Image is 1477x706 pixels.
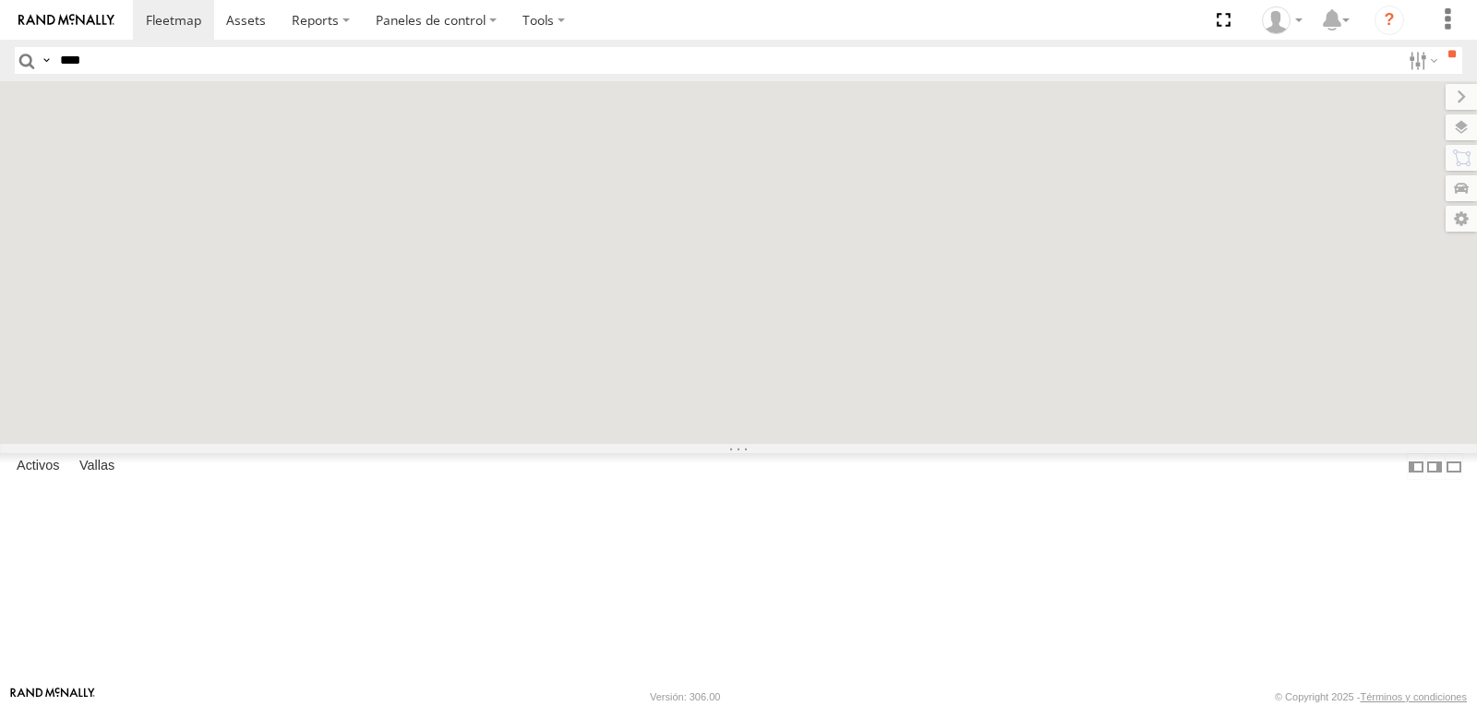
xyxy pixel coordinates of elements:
label: Tabla de resumen del muelle a la derecha [1425,453,1444,480]
font: Vallas [79,458,114,473]
font: Activos [17,458,59,473]
label: Activos [7,454,69,480]
label: Consulta de búsqueda [39,47,54,74]
font: Paneles de control [376,11,486,29]
img: rand-logo.svg [18,14,114,27]
a: Términos y condiciones [1360,691,1467,702]
label: Configuración del mapa [1446,206,1477,232]
font: © Copyright 2025 - [1275,691,1361,702]
font: ? [1384,10,1394,29]
label: Ocultar tabla de resumen [1445,453,1463,480]
div: Daniel Lupio [1255,6,1309,34]
label: Opciones de filtro de búsqueda [1401,47,1441,74]
label: Tabla de resumen del muelle a la izquierda [1407,453,1425,480]
a: Visita nuestro sitio web [10,688,95,706]
label: Vallas [70,454,124,480]
font: Versión: 306.00 [650,691,720,702]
